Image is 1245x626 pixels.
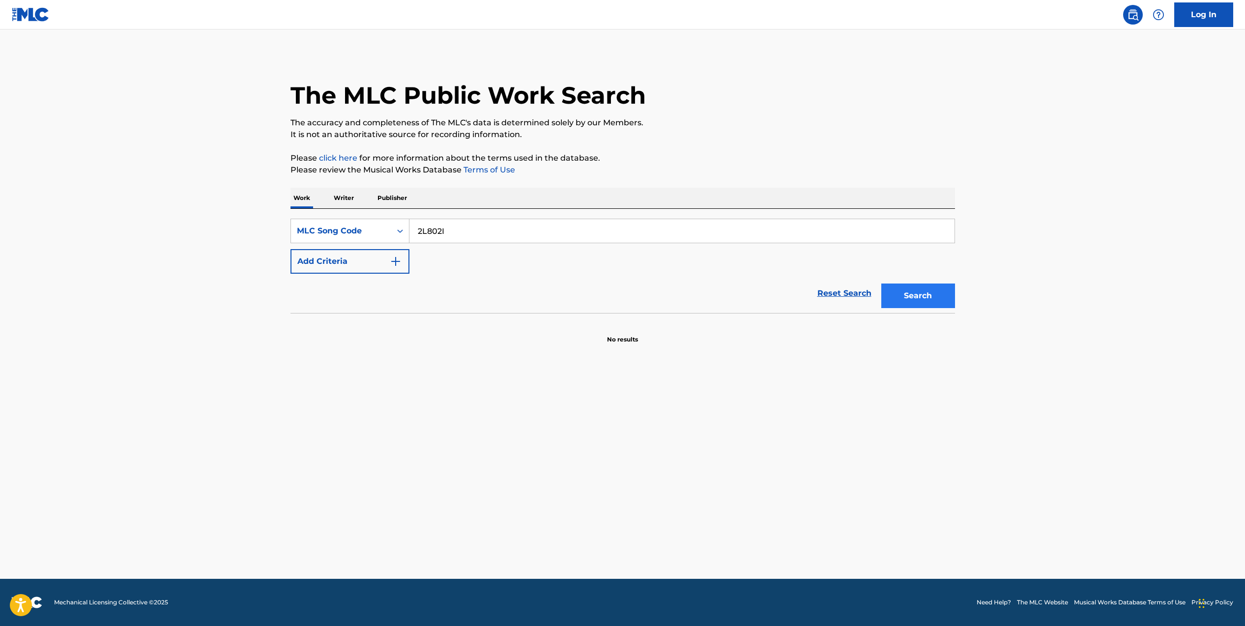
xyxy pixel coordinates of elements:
[1199,589,1205,618] div: Drag
[54,598,168,607] span: Mechanical Licensing Collective © 2025
[812,283,876,304] a: Reset Search
[297,225,385,237] div: MLC Song Code
[290,249,409,274] button: Add Criteria
[462,165,515,174] a: Terms of Use
[607,323,638,344] p: No results
[290,188,313,208] p: Work
[1127,9,1139,21] img: search
[290,219,955,313] form: Search Form
[1123,5,1143,25] a: Public Search
[1149,5,1168,25] div: Help
[375,188,410,208] p: Publisher
[1074,598,1186,607] a: Musical Works Database Terms of Use
[881,284,955,308] button: Search
[1174,2,1233,27] a: Log In
[319,153,357,163] a: click here
[290,129,955,141] p: It is not an authoritative source for recording information.
[1196,579,1245,626] iframe: Chat Widget
[290,117,955,129] p: The accuracy and completeness of The MLC's data is determined solely by our Members.
[390,256,402,267] img: 9d2ae6d4665cec9f34b9.svg
[977,598,1011,607] a: Need Help?
[290,164,955,176] p: Please review the Musical Works Database
[290,152,955,164] p: Please for more information about the terms used in the database.
[331,188,357,208] p: Writer
[1153,9,1164,21] img: help
[1191,598,1233,607] a: Privacy Policy
[1017,598,1068,607] a: The MLC Website
[12,597,42,608] img: logo
[12,7,50,22] img: MLC Logo
[290,81,646,110] h1: The MLC Public Work Search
